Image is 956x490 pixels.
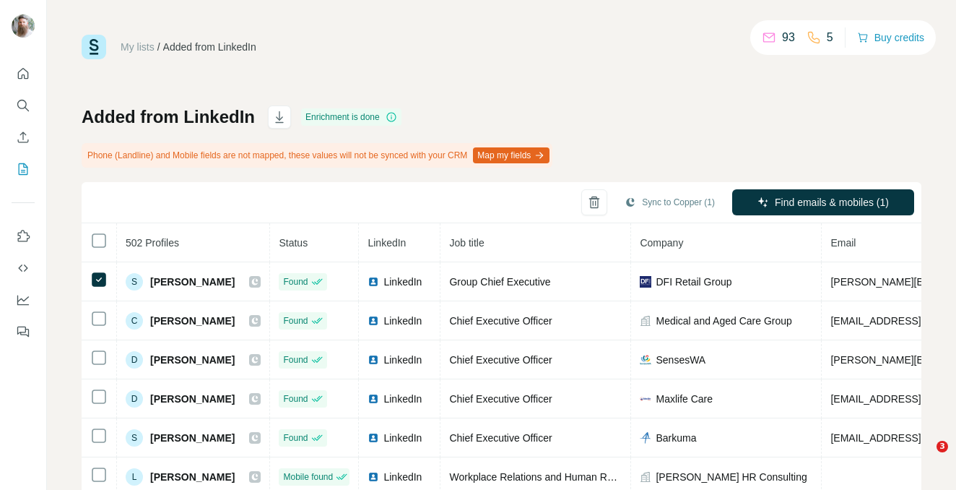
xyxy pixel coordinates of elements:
[473,147,549,163] button: Map my fields
[82,35,106,59] img: Surfe Logo
[163,40,256,54] div: Added from LinkedIn
[283,353,308,366] span: Found
[383,275,422,289] span: LinkedIn
[12,156,35,182] button: My lists
[640,354,651,366] img: company-logo
[283,431,308,444] span: Found
[782,29,795,46] p: 93
[150,353,235,367] span: [PERSON_NAME]
[449,393,552,405] span: Chief Executive Officer
[12,255,35,281] button: Use Surfe API
[12,124,35,150] button: Enrich CSV
[121,41,155,53] a: My lists
[656,392,713,406] span: Maxlife Care
[614,192,725,213] button: Sync to Copper (1)
[126,312,143,330] div: C
[368,432,379,444] img: LinkedIn logo
[150,275,235,289] span: [PERSON_NAME]
[449,276,550,288] span: Group Chief Executive
[937,441,948,452] span: 3
[383,353,422,367] span: LinkedIn
[732,189,914,215] button: Find emails & mobiles (1)
[279,237,308,249] span: Status
[640,432,651,444] img: company-logo
[283,314,308,327] span: Found
[12,287,35,313] button: Dashboard
[12,93,35,119] button: Search
[449,432,552,444] span: Chief Executive Officer
[656,314,791,328] span: Medical and Aged Care Group
[150,314,235,328] span: [PERSON_NAME]
[449,315,552,327] span: Chief Executive Officer
[126,237,179,249] span: 502 Profiles
[126,468,143,486] div: L
[368,393,379,405] img: LinkedIn logo
[383,470,422,484] span: LinkedIn
[150,431,235,445] span: [PERSON_NAME]
[157,40,160,54] li: /
[640,276,651,288] img: company-logo
[449,354,552,366] span: Chief Executive Officer
[383,314,422,328] span: LinkedIn
[82,143,552,168] div: Phone (Landline) and Mobile fields are not mapped, these values will not be synced with your CRM
[368,315,379,327] img: LinkedIn logo
[126,351,143,369] div: D
[449,237,484,249] span: Job title
[368,276,379,288] img: LinkedIn logo
[82,106,255,129] h1: Added from LinkedIn
[907,441,942,476] iframe: Intercom live chat
[126,273,143,291] div: S
[775,195,889,210] span: Find emails & mobiles (1)
[150,392,235,406] span: [PERSON_NAME]
[656,353,705,367] span: SensesWA
[368,354,379,366] img: LinkedIn logo
[368,237,406,249] span: LinkedIn
[283,275,308,288] span: Found
[656,470,807,484] span: [PERSON_NAME] HR Consulting
[283,470,333,483] span: Mobile found
[656,431,696,445] span: Barkuma
[857,27,924,48] button: Buy credits
[12,14,35,38] img: Avatar
[368,471,379,483] img: LinkedIn logo
[12,319,35,345] button: Feedback
[656,275,731,289] span: DFI Retail Group
[126,429,143,447] div: S
[449,471,706,483] span: Workplace Relations and Human Resources Professional
[12,61,35,87] button: Quick start
[301,108,401,126] div: Enrichment is done
[12,223,35,249] button: Use Surfe on LinkedIn
[150,470,235,484] span: [PERSON_NAME]
[126,390,143,408] div: D
[640,393,651,405] img: company-logo
[830,237,856,249] span: Email
[283,392,308,405] span: Found
[827,29,833,46] p: 5
[383,392,422,406] span: LinkedIn
[640,237,683,249] span: Company
[383,431,422,445] span: LinkedIn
